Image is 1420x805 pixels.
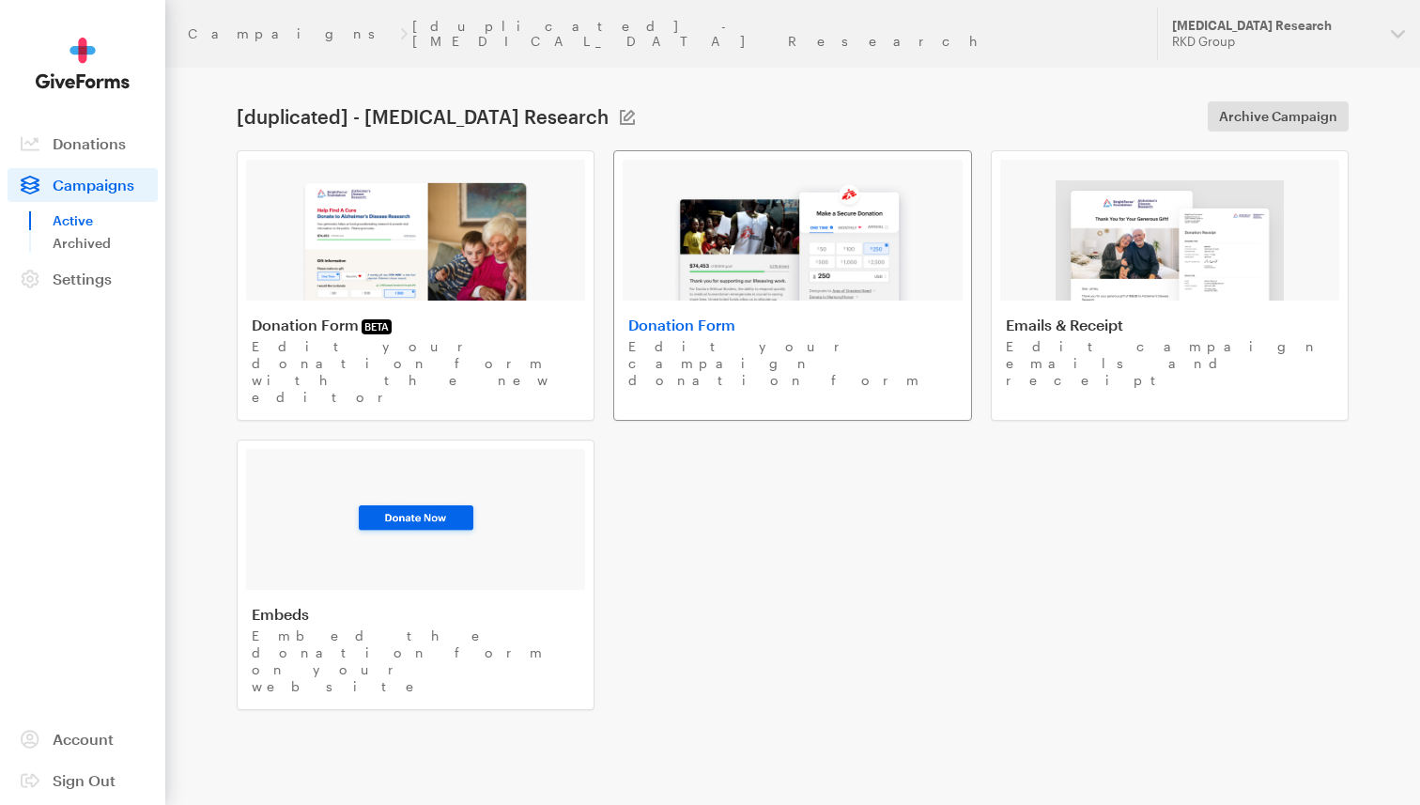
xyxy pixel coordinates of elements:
[252,605,579,624] h4: Embeds
[53,232,158,255] a: Archived
[8,722,158,756] a: Account
[352,501,480,538] img: image-3-93ee28eb8bf338fe015091468080e1db9f51356d23dce784fdc61914b1599f14.png
[628,316,956,334] h4: Donation Form
[252,627,579,695] p: Embed the donation form on your website
[53,209,158,232] a: Active
[1006,316,1334,334] h4: Emails & Receipt
[237,440,594,710] a: Embeds Embed the donation form on your website
[53,176,134,194] span: Campaigns
[252,338,579,406] p: Edit your donation form with the new editor
[8,764,158,797] a: Sign Out
[252,316,579,334] h4: Donation Form
[53,270,112,287] span: Settings
[1172,34,1376,50] div: RKD Group
[188,26,395,41] a: Campaigns
[412,19,1134,49] a: [duplicated] - [MEDICAL_DATA] Research
[36,38,130,89] img: GiveForms
[8,262,158,296] a: Settings
[362,319,392,334] span: BETA
[301,180,531,301] img: image-1-83ed7ead45621bf174d8040c5c72c9f8980a381436cbc16a82a0f79bcd7e5139.png
[672,180,912,301] img: image-2-e181a1b57a52e92067c15dabc571ad95275de6101288912623f50734140ed40c.png
[991,150,1349,421] a: Emails & Receipt Edit campaign emails and receipt
[53,771,116,789] span: Sign Out
[1219,105,1337,128] span: Archive Campaign
[1208,101,1349,132] a: Archive Campaign
[8,127,158,161] a: Donations
[53,134,126,152] span: Donations
[613,150,971,421] a: Donation Form Edit your campaign donation form
[237,105,609,128] h1: [duplicated] - [MEDICAL_DATA] Research
[1056,180,1283,301] img: image-3-0695904bd8fc2540e7c0ed4f0f3f42b2ae7fdd5008376bfc2271839042c80776.png
[8,168,158,202] a: Campaigns
[53,730,114,748] span: Account
[1006,338,1334,389] p: Edit campaign emails and receipt
[1172,18,1376,34] div: [MEDICAL_DATA] Research
[1157,8,1420,60] button: [MEDICAL_DATA] Research RKD Group
[628,338,956,389] p: Edit your campaign donation form
[237,150,594,421] a: Donation FormBETA Edit your donation form with the new editor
